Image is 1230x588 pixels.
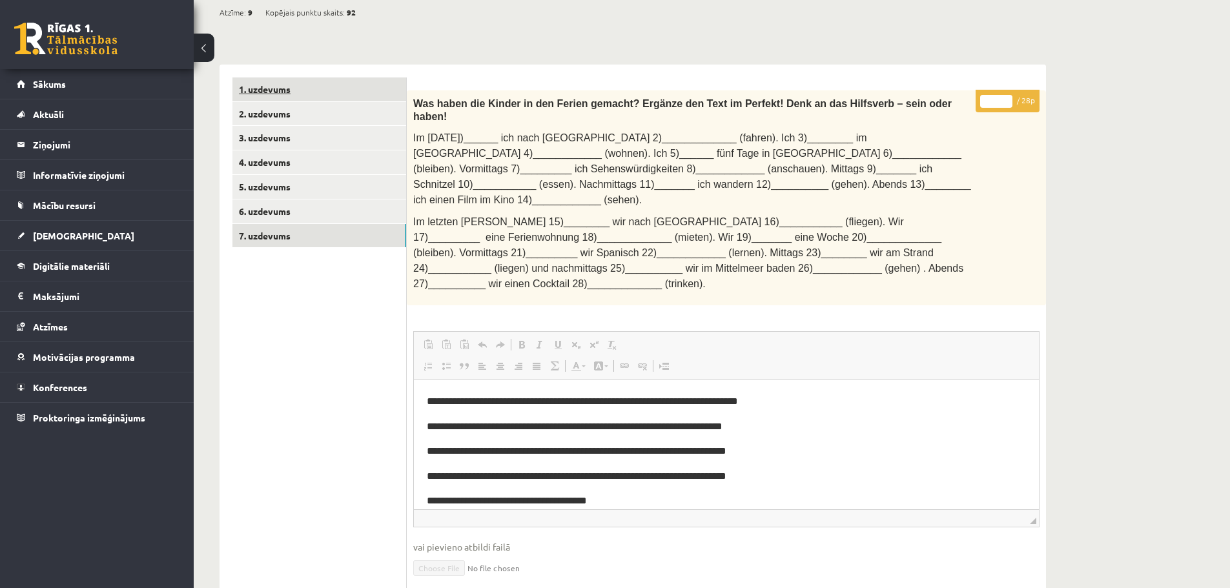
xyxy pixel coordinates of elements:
a: Atcelt (vadīšanas taustiņš+Z) [473,336,491,353]
span: Motivācijas programma [33,351,135,363]
a: Ievietot no Worda [455,336,473,353]
a: 4. uzdevums [232,150,406,174]
span: 9 [248,3,252,22]
span: Im [DATE])______ ich nach [GEOGRAPHIC_DATA] 2)_____________ (fahren). Ich 3)________ im [GEOGRAPH... [413,132,971,205]
a: Ielīmēt (vadīšanas taustiņš+V) [419,336,437,353]
span: Mācību resursi [33,199,96,211]
a: 1. uzdevums [232,77,406,101]
p: / 28p [976,90,1040,112]
span: Digitālie materiāli [33,260,110,272]
a: Atkārtot (vadīšanas taustiņš+Y) [491,336,509,353]
a: [DEMOGRAPHIC_DATA] [17,221,178,250]
a: Izlīdzināt malas [528,358,546,374]
span: Konferences [33,381,87,393]
a: Ievietot/noņemt numurētu sarakstu [419,358,437,374]
legend: Maksājumi [33,281,178,311]
a: Centrēti [491,358,509,374]
a: Rīgas 1. Tālmācības vidusskola [14,23,118,55]
iframe: Bagātinātā teksta redaktors, wiswyg-editor-user-answer-47433947101640 [414,380,1039,509]
legend: Informatīvie ziņojumi [33,160,178,190]
a: Bloka citāts [455,358,473,374]
a: Slīpraksts (vadīšanas taustiņš+I) [531,336,549,353]
legend: Ziņojumi [33,130,178,159]
a: Izlīdzināt pa labi [509,358,528,374]
a: Fona krāsa [589,358,612,374]
a: Sākums [17,69,178,99]
a: Ievietot lapas pārtraukumu drukai [655,358,673,374]
span: Was haben die Kinder in den Ferien gemacht? Ergänze den Text im Perfekt! Denk an das Hilfsverb – ... [413,98,952,123]
a: Ievietot kā vienkāršu tekstu (vadīšanas taustiņš+pārslēgšanas taustiņš+V) [437,336,455,353]
a: Atsaistīt [633,358,651,374]
a: Digitālie materiāli [17,251,178,281]
span: Im letzten [PERSON_NAME] 15)________ wir nach [GEOGRAPHIC_DATA] 16)___________ (fliegen). Wir 17)... [413,216,963,289]
span: [DEMOGRAPHIC_DATA] [33,230,134,241]
a: Pasvītrojums (vadīšanas taustiņš+U) [549,336,567,353]
a: Apakšraksts [567,336,585,353]
a: Aktuāli [17,99,178,129]
a: Ievietot/noņemt sarakstu ar aizzīmēm [437,358,455,374]
a: Informatīvie ziņojumi [17,160,178,190]
a: Saite (vadīšanas taustiņš+K) [615,358,633,374]
span: vai pievieno atbildi failā [413,540,1040,554]
span: Atzīme: [220,3,246,22]
span: 92 [347,3,356,22]
a: Augšraksts [585,336,603,353]
a: 3. uzdevums [232,126,406,150]
a: Noņemt stilus [603,336,621,353]
a: Ziņojumi [17,130,178,159]
a: Izlīdzināt pa kreisi [473,358,491,374]
a: Treknraksts (vadīšanas taustiņš+B) [513,336,531,353]
a: Proktoringa izmēģinājums [17,403,178,432]
span: Mērogot [1030,518,1036,524]
span: Atzīmes [33,321,68,332]
a: 2. uzdevums [232,102,406,126]
span: Proktoringa izmēģinājums [33,412,145,423]
span: Sākums [33,78,66,90]
a: 6. uzdevums [232,199,406,223]
a: Atzīmes [17,312,178,341]
span: Kopējais punktu skaits: [265,3,345,22]
a: Maksājumi [17,281,178,311]
a: Motivācijas programma [17,342,178,372]
a: Math [546,358,564,374]
a: 7. uzdevums [232,224,406,248]
a: 5. uzdevums [232,175,406,199]
a: Teksta krāsa [567,358,589,374]
span: Aktuāli [33,108,64,120]
a: Konferences [17,372,178,402]
a: Mācību resursi [17,190,178,220]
